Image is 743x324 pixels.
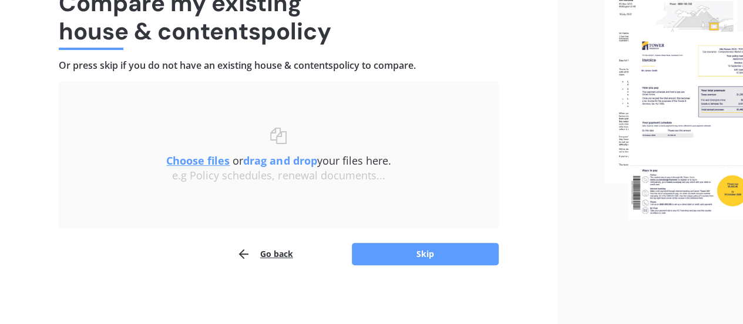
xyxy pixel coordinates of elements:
[237,242,293,266] button: Go back
[82,169,475,182] div: e.g Policy schedules, renewal documents...
[59,59,499,72] h4: Or press skip if you do not have an existing house & contents policy to compare.
[166,153,391,168] span: or your files here.
[243,153,317,168] b: drag and drop
[166,153,230,168] u: Choose files
[352,243,499,265] button: Skip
